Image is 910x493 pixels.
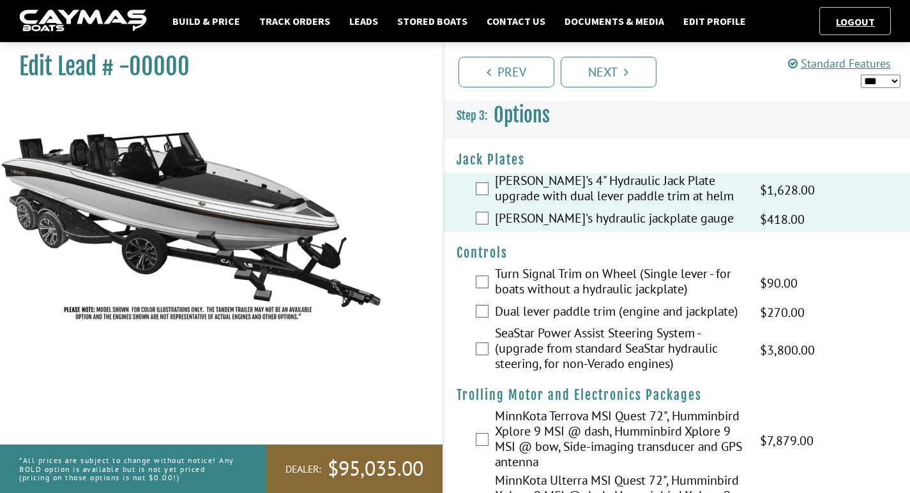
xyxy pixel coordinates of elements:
span: $95,035.00 [328,455,423,482]
span: $418.00 [760,210,805,229]
span: $270.00 [760,303,805,322]
label: Dual lever paddle trim (engine and jackplate) [495,304,744,322]
p: *All prices are subject to change without notice! Any BOLD option is available but is not yet pri... [19,450,238,488]
a: Documents & Media [558,13,671,29]
label: SeaStar Power Assist Steering System - (upgrade from standard SeaStar hydraulic steering, for non... [495,325,744,374]
label: [PERSON_NAME]'s hydraulic jackplate gauge [495,210,744,229]
a: Logout [830,15,881,28]
a: Contact Us [480,13,552,29]
span: $90.00 [760,274,798,293]
a: Leads [343,13,384,29]
h4: Controls [457,245,898,261]
label: Turn Signal Trim on Wheel (Single lever - for boats without a hydraulic jackplate) [495,266,744,300]
span: $7,879.00 [760,431,814,450]
a: Dealer:$95,035.00 [266,445,443,493]
h1: Edit Lead # -00000 [19,52,411,81]
label: MinnKota Terrova MSI Quest 72", Humminbird Xplore 9 MSI @ dash, Humminbird Xplore 9 MSI @ bow, Si... [495,408,744,473]
label: [PERSON_NAME]'s 4" Hydraulic Jack Plate upgrade with dual lever paddle trim at helm [495,173,744,207]
h4: Trolling Motor and Electronics Packages [457,387,898,403]
a: Track Orders [253,13,337,29]
a: Standard Features [788,56,891,71]
a: Edit Profile [677,13,752,29]
span: $3,800.00 [760,341,815,360]
h4: Jack Plates [457,152,898,168]
span: Dealer: [285,462,321,476]
span: $1,628.00 [760,180,815,200]
a: Build & Price [166,13,246,29]
a: Prev [459,57,554,87]
a: Stored Boats [391,13,474,29]
img: caymas-dealer-connect-2ed40d3bc7270c1d8d7ffb4b79bf05adc795679939227970def78ec6f6c03838.gif [19,10,147,33]
a: Next [561,57,656,87]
